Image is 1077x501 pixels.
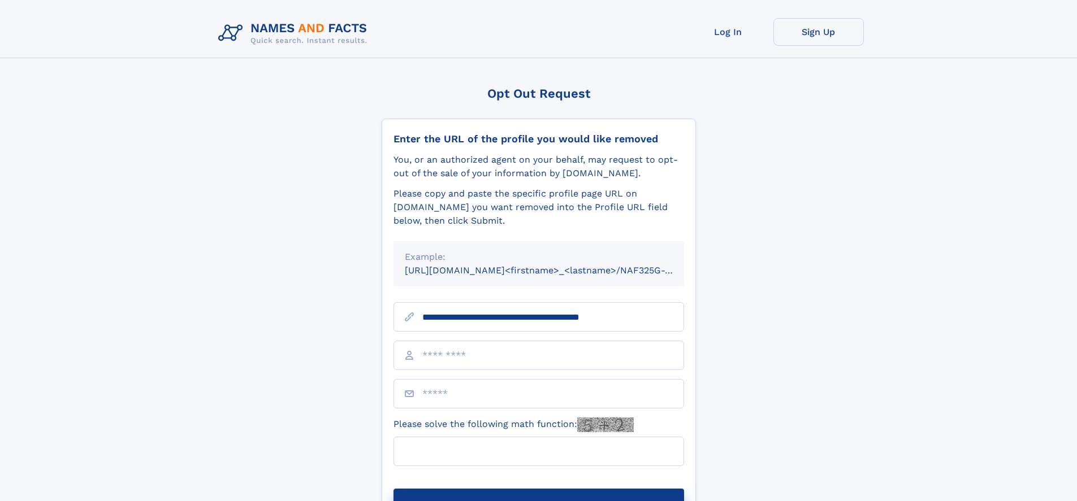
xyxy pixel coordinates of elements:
div: Enter the URL of the profile you would like removed [393,133,684,145]
div: Example: [405,250,673,264]
div: You, or an authorized agent on your behalf, may request to opt-out of the sale of your informatio... [393,153,684,180]
div: Opt Out Request [382,86,696,101]
div: Please copy and paste the specific profile page URL on [DOMAIN_NAME] you want removed into the Pr... [393,187,684,228]
label: Please solve the following math function: [393,417,634,432]
small: [URL][DOMAIN_NAME]<firstname>_<lastname>/NAF325G-xxxxxxxx [405,265,706,276]
a: Log In [683,18,773,46]
a: Sign Up [773,18,864,46]
img: Logo Names and Facts [214,18,377,49]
